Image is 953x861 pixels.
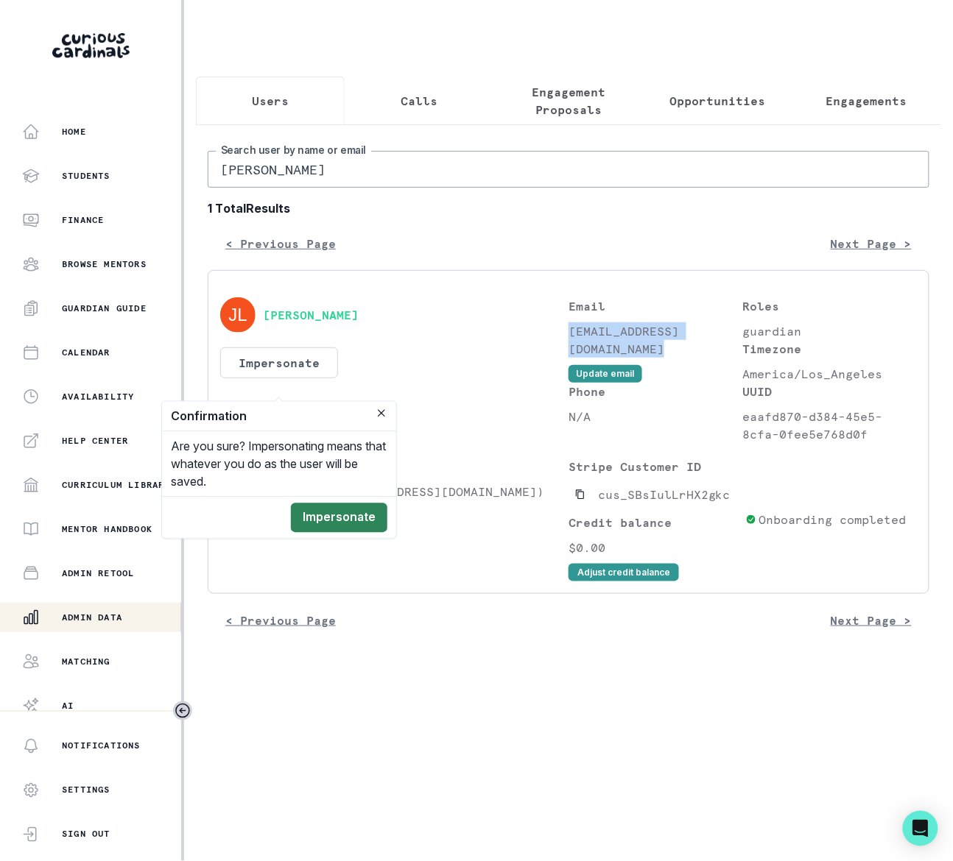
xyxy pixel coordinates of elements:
button: Copied to clipboard [569,483,592,506]
p: Home [62,126,86,138]
img: svg [220,297,256,333]
p: Engagement Proposals [507,83,630,118]
p: Curriculum Library [62,479,171,491]
button: Update email [569,365,642,383]
div: Open Intercom Messenger [903,811,938,846]
button: Next Page > [813,229,929,258]
p: Mentor Handbook [62,523,152,535]
p: Onboarding completed [759,511,907,528]
p: Stripe Customer ID [569,458,739,475]
p: Users [252,92,289,110]
p: America/Los_Angeles [743,365,918,383]
p: Email [569,297,743,315]
p: Phone [569,383,743,400]
p: UUID [743,383,918,400]
p: $0.00 [569,539,739,556]
button: Next Page > [813,606,929,635]
p: Students [62,170,110,182]
p: Help Center [62,435,128,447]
p: Engagements [826,92,907,110]
p: eaafd870-d384-45e5-8cfa-0fee5e768d0f [743,408,918,443]
p: guardian [743,322,918,340]
header: Confirmation [162,402,396,432]
button: < Previous Page [208,606,354,635]
b: 1 Total Results [208,199,929,217]
button: Impersonate [291,503,387,533]
p: cus_SBsIulLrHX2gkc [598,486,731,503]
p: Calls [401,92,438,110]
p: Notifications [62,740,141,752]
p: Matching [62,656,110,667]
button: [PERSON_NAME] [263,308,359,322]
p: Credit balance [569,514,739,531]
p: Settings [62,784,110,796]
p: AI [62,700,74,712]
button: Impersonate [220,347,338,378]
p: Roles [743,297,918,315]
img: Curious Cardinals Logo [52,33,130,58]
p: Availability [62,391,134,403]
p: Opportunities [669,92,765,110]
p: Guardian Guide [62,302,147,314]
button: Toggle sidebar [173,701,192,720]
button: Close [373,405,390,422]
p: [EMAIL_ADDRESS][DOMAIN_NAME] [569,322,743,358]
p: Sign Out [62,829,110,840]
p: Finance [62,214,104,226]
p: Browse Mentors [62,258,147,270]
p: Calendar [62,347,110,358]
p: Timezone [743,340,918,358]
p: N/A [569,408,743,425]
button: Adjust credit balance [569,564,679,581]
p: Admin Data [62,612,122,623]
button: < Previous Page [208,229,354,258]
p: Admin Retool [62,567,134,579]
div: Are you sure? Impersonating means that whatever you do as the user will be saved. [162,432,396,497]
